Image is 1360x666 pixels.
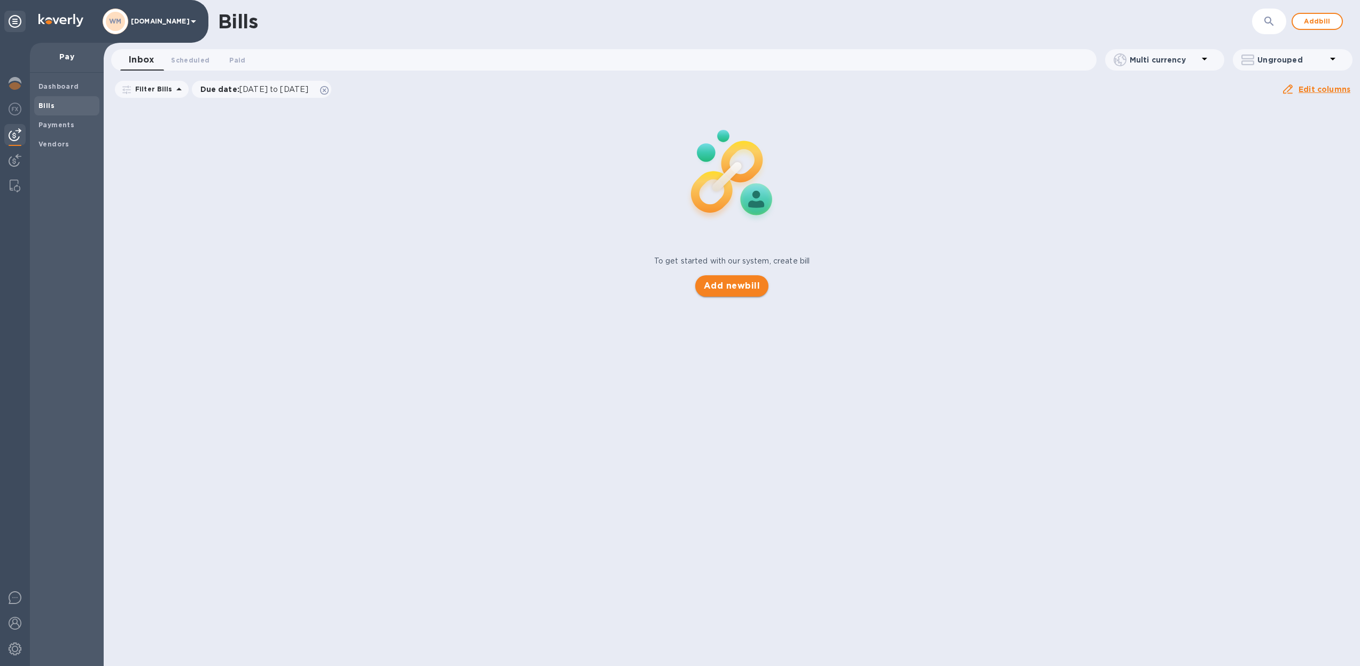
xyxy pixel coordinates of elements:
[1301,15,1333,28] span: Add bill
[229,55,245,66] span: Paid
[131,18,184,25] p: [DOMAIN_NAME]
[1292,13,1343,30] button: Addbill
[38,121,74,129] b: Payments
[109,17,122,25] b: WM
[654,255,810,267] p: To get started with our system, create bill
[200,84,314,95] p: Due date :
[1257,55,1326,65] p: Ungrouped
[38,140,69,148] b: Vendors
[38,82,79,90] b: Dashboard
[192,81,332,98] div: Due date:[DATE] to [DATE]
[218,10,258,33] h1: Bills
[38,51,95,62] p: Pay
[131,84,173,94] p: Filter Bills
[239,85,308,94] span: [DATE] to [DATE]
[129,52,154,67] span: Inbox
[9,103,21,115] img: Foreign exchange
[704,280,760,292] span: Add new bill
[38,102,55,110] b: Bills
[695,275,768,297] button: Add newbill
[1299,85,1350,94] u: Edit columns
[38,14,83,27] img: Logo
[4,11,26,32] div: Unpin categories
[1130,55,1199,65] p: Multi currency
[171,55,209,66] span: Scheduled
